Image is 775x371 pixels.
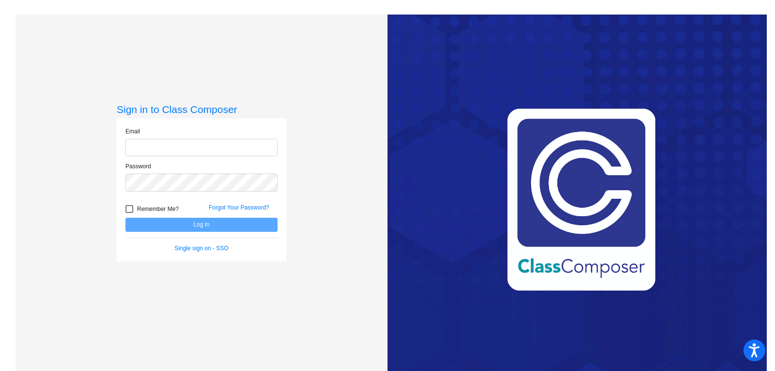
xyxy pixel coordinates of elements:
[117,103,286,115] h3: Sign in to Class Composer
[209,204,269,211] a: Forgot Your Password?
[125,162,151,171] label: Password
[137,203,179,215] span: Remember Me?
[125,127,140,136] label: Email
[174,245,228,252] a: Single sign on - SSO
[125,218,278,232] button: Log In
